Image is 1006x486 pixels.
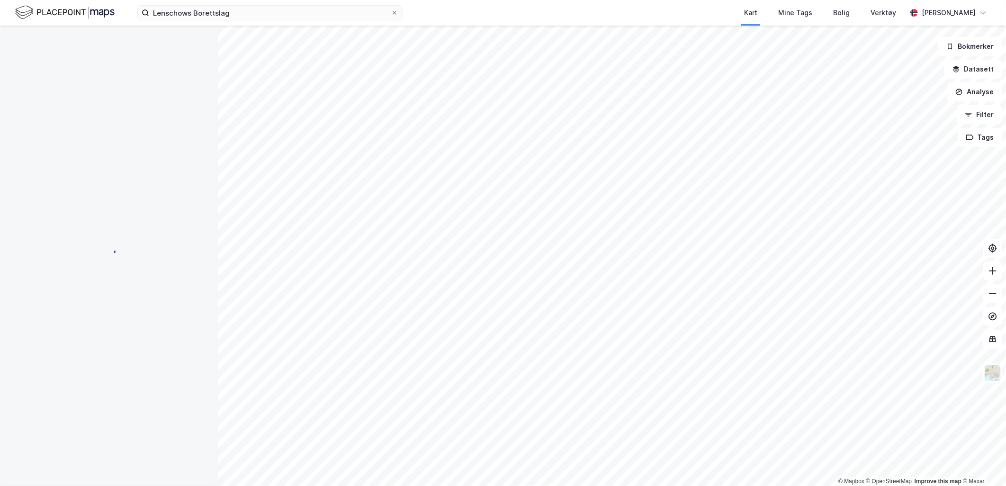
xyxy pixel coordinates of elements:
[984,364,1002,382] img: Z
[744,7,757,18] div: Kart
[922,7,976,18] div: [PERSON_NAME]
[15,4,115,21] img: logo.f888ab2527a4732fd821a326f86c7f29.svg
[871,7,896,18] div: Verktøy
[149,6,391,20] input: Søk på adresse, matrikkel, gårdeiere, leietakere eller personer
[958,128,1002,147] button: Tags
[101,243,117,258] img: spinner.a6d8c91a73a9ac5275cf975e30b51cfb.svg
[938,37,1002,56] button: Bokmerker
[959,441,1006,486] iframe: Chat Widget
[838,478,864,485] a: Mapbox
[944,60,1002,79] button: Datasett
[947,82,1002,101] button: Analyse
[957,105,1002,124] button: Filter
[915,478,961,485] a: Improve this map
[833,7,850,18] div: Bolig
[778,7,812,18] div: Mine Tags
[866,478,912,485] a: OpenStreetMap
